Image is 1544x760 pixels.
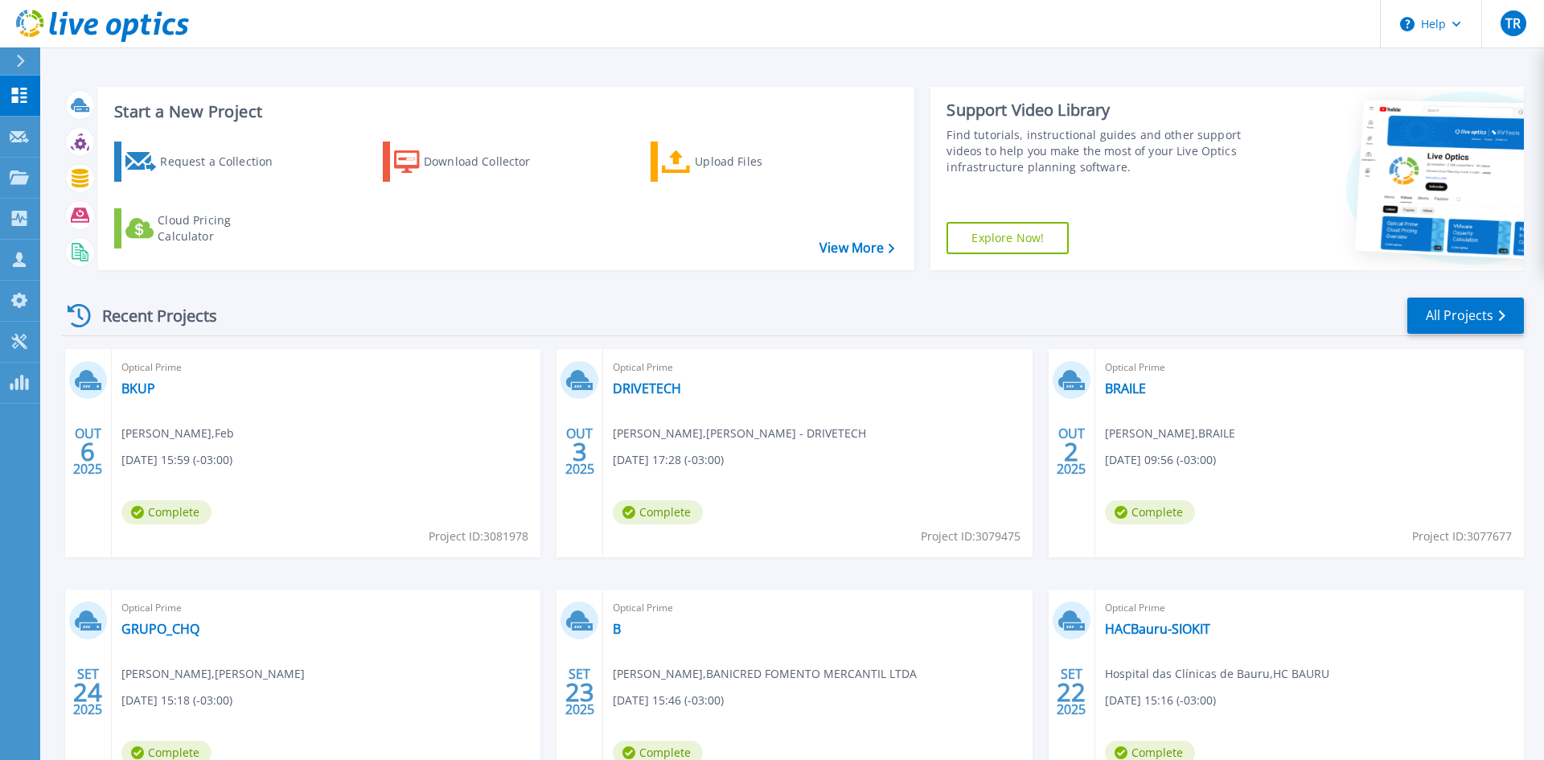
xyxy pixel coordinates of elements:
[121,500,211,524] span: Complete
[1105,425,1235,442] span: [PERSON_NAME] , BRAILE
[947,222,1069,254] a: Explore Now!
[613,359,1022,376] span: Optical Prime
[565,663,595,721] div: SET 2025
[613,665,917,683] span: [PERSON_NAME] , BANICRED FOMENTO MERCANTIL LTDA
[1105,665,1329,683] span: Hospital das Clínicas de Bauru , HC BAURU
[73,685,102,699] span: 24
[573,445,587,458] span: 3
[947,100,1249,121] div: Support Video Library
[158,212,286,244] div: Cloud Pricing Calculator
[613,599,1022,617] span: Optical Prime
[121,665,305,683] span: [PERSON_NAME] , [PERSON_NAME]
[947,127,1249,175] div: Find tutorials, instructional guides and other support videos to help you make the most of your L...
[429,528,528,545] span: Project ID: 3081978
[921,528,1020,545] span: Project ID: 3079475
[1105,692,1216,709] span: [DATE] 15:16 (-03:00)
[121,599,531,617] span: Optical Prime
[1057,685,1086,699] span: 22
[72,663,103,721] div: SET 2025
[383,142,562,182] a: Download Collector
[114,103,894,121] h3: Start a New Project
[121,380,155,396] a: BKUP
[121,621,199,637] a: GRUPO_CHQ
[695,146,823,178] div: Upload Files
[1056,663,1086,721] div: SET 2025
[1105,451,1216,469] span: [DATE] 09:56 (-03:00)
[62,296,239,335] div: Recent Projects
[121,692,232,709] span: [DATE] 15:18 (-03:00)
[1412,528,1512,545] span: Project ID: 3077677
[613,692,724,709] span: [DATE] 15:46 (-03:00)
[114,208,294,249] a: Cloud Pricing Calculator
[114,142,294,182] a: Request a Collection
[613,621,621,637] a: B
[613,500,703,524] span: Complete
[121,425,234,442] span: [PERSON_NAME] , Feb
[1407,298,1524,334] a: All Projects
[1105,380,1146,396] a: BRAILE
[160,146,289,178] div: Request a Collection
[613,451,724,469] span: [DATE] 17:28 (-03:00)
[613,425,866,442] span: [PERSON_NAME] , [PERSON_NAME] - DRIVETECH
[565,422,595,481] div: OUT 2025
[1056,422,1086,481] div: OUT 2025
[121,451,232,469] span: [DATE] 15:59 (-03:00)
[1064,445,1078,458] span: 2
[1105,500,1195,524] span: Complete
[1105,599,1514,617] span: Optical Prime
[613,380,681,396] a: DRIVETECH
[1105,621,1210,637] a: HACBauru-SIOKIT
[72,422,103,481] div: OUT 2025
[121,359,531,376] span: Optical Prime
[819,240,894,256] a: View More
[1105,359,1514,376] span: Optical Prime
[1505,17,1521,30] span: TR
[424,146,552,178] div: Download Collector
[80,445,95,458] span: 6
[651,142,830,182] a: Upload Files
[565,685,594,699] span: 23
